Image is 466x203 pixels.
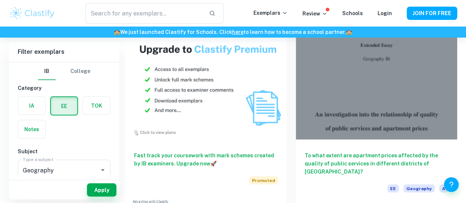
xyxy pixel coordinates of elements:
button: EE [51,97,77,115]
input: Search for any exemplars... [85,3,203,24]
p: Exemplars [253,9,288,17]
button: Notes [18,120,45,138]
h6: Filter exemplars [9,41,119,62]
p: Review [302,10,327,18]
button: JOIN FOR FREE [407,7,457,20]
img: Clastify logo [9,6,56,21]
a: Schools [342,10,363,16]
h6: Category [18,84,111,92]
span: 🏫 [114,29,120,35]
button: TOK [83,97,110,114]
img: Thumbnail [125,18,287,139]
button: Open [98,165,108,175]
h6: To what extent are apartment prices affected by the quality of public services in different distr... [305,151,449,175]
span: Promoted [249,176,278,184]
h6: We just launched Clastify for Schools. Click to learn how to become a school partner. [1,28,465,36]
button: Help and Feedback [444,177,459,192]
span: A [439,184,448,192]
button: College [70,62,90,80]
a: here [232,29,243,35]
span: 🚀 [210,160,217,166]
label: Type a subject [23,156,53,162]
button: IB [38,62,56,80]
div: Filter type choice [38,62,90,80]
h6: Fast track your coursework with mark schemes created by IB examiners. Upgrade now [134,151,278,167]
a: Login [378,10,392,16]
span: Geography [403,184,435,192]
span: EE [387,184,399,192]
span: 🏫 [346,29,352,35]
button: Apply [87,183,116,196]
button: IA [18,97,45,114]
h6: Subject [18,147,111,155]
